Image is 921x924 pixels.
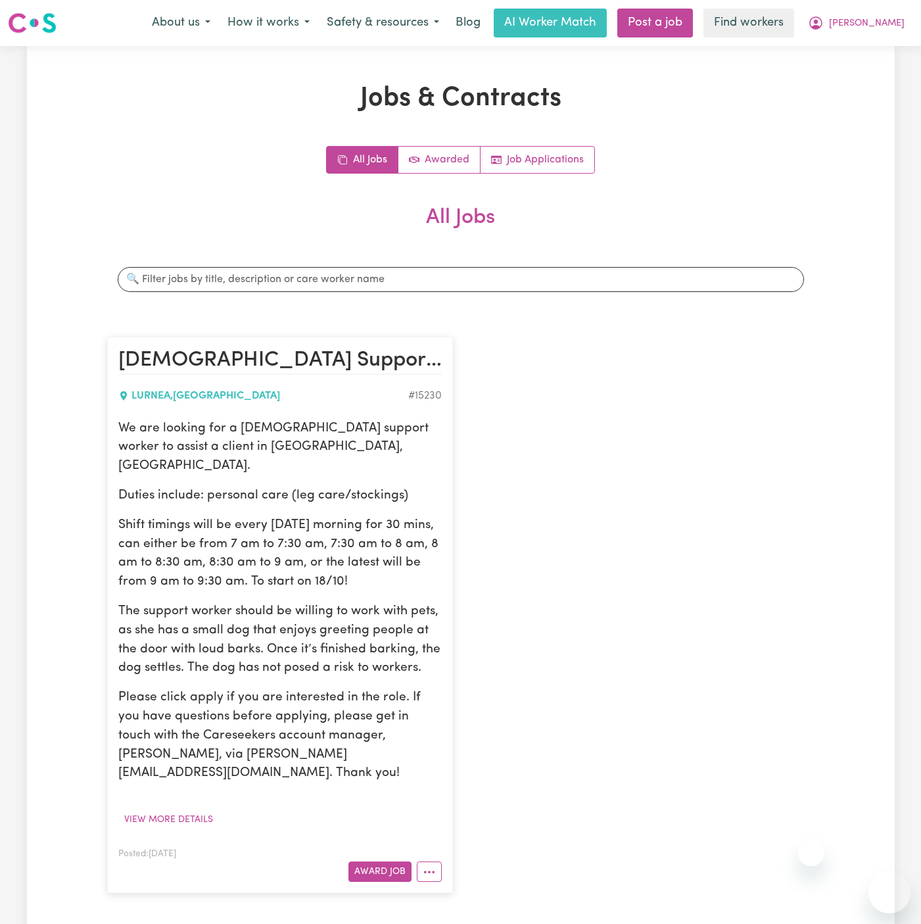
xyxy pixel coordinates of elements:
[219,9,318,37] button: How it works
[118,850,176,858] span: Posted: [DATE]
[118,388,408,404] div: LURNEA , [GEOGRAPHIC_DATA]
[398,147,481,173] a: Active jobs
[118,348,442,374] h2: Female Support Worker Needed In Lurnea, NSW
[348,862,412,882] button: Award Job
[481,147,594,173] a: Job applications
[118,810,219,830] button: View more details
[798,840,824,866] iframe: Close message
[868,871,910,913] iframe: Button to launch messaging window
[8,11,57,35] img: Careseekers logo
[829,16,905,31] span: [PERSON_NAME]
[408,388,442,404] div: Job ID #15230
[8,8,57,38] a: Careseekers logo
[703,9,794,37] a: Find workers
[118,487,442,506] p: Duties include: personal care (leg care/stockings)
[118,516,442,592] p: Shift timings will be every [DATE] morning for 30 mins, can either be from 7 am to 7:30 am, 7:30 ...
[448,9,488,37] a: Blog
[494,9,607,37] a: AI Worker Match
[799,9,913,37] button: My Account
[617,9,693,37] a: Post a job
[417,862,442,882] button: More options
[118,420,442,476] p: We are looking for a [DEMOGRAPHIC_DATA] support worker to assist a client in [GEOGRAPHIC_DATA], [...
[143,9,219,37] button: About us
[118,602,442,678] p: The support worker should be willing to work with pets, as she has a small dog that enjoys greeti...
[107,205,815,251] h2: All Jobs
[118,267,804,292] input: 🔍 Filter jobs by title, description or care worker name
[318,9,448,37] button: Safety & resources
[327,147,398,173] a: All jobs
[118,689,442,783] p: Please click apply if you are interested in the role. If you have questions before applying, plea...
[107,83,815,114] h1: Jobs & Contracts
